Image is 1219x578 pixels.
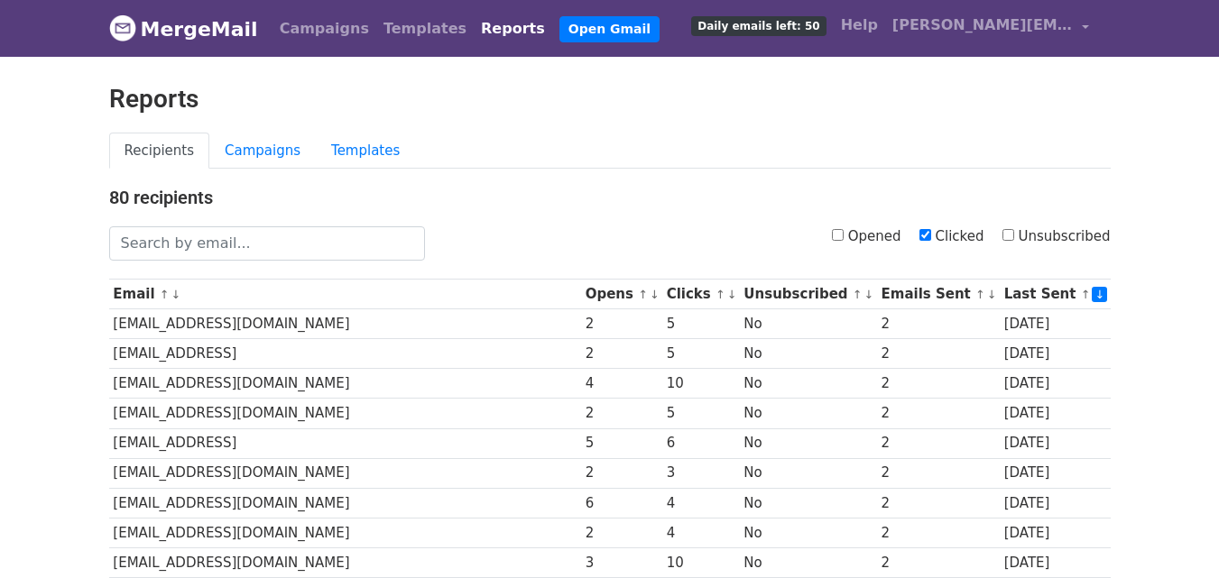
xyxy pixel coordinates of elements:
[581,547,662,577] td: 3
[877,458,1000,488] td: 2
[727,288,737,301] a: ↓
[109,187,1111,208] h4: 80 recipients
[272,11,376,47] a: Campaigns
[877,428,1000,458] td: 2
[662,428,740,458] td: 6
[832,226,901,247] label: Opened
[877,547,1000,577] td: 2
[740,309,877,339] td: No
[109,518,581,547] td: [EMAIL_ADDRESS][DOMAIN_NAME]
[975,288,985,301] a: ↑
[834,7,885,43] a: Help
[662,280,740,309] th: Clicks
[109,339,581,369] td: [EMAIL_ADDRESS]
[877,488,1000,518] td: 2
[740,280,877,309] th: Unsubscribed
[559,16,660,42] a: Open Gmail
[109,458,581,488] td: [EMAIL_ADDRESS][DOMAIN_NAME]
[1002,229,1014,241] input: Unsubscribed
[109,14,136,41] img: MergeMail logo
[740,428,877,458] td: No
[1000,518,1111,547] td: [DATE]
[581,339,662,369] td: 2
[919,229,931,241] input: Clicked
[877,399,1000,428] td: 2
[109,488,581,518] td: [EMAIL_ADDRESS][DOMAIN_NAME]
[885,7,1096,50] a: [PERSON_NAME][EMAIL_ADDRESS][DOMAIN_NAME]
[662,399,740,428] td: 5
[919,226,984,247] label: Clicked
[853,288,863,301] a: ↑
[109,84,1111,115] h2: Reports
[209,133,316,170] a: Campaigns
[740,518,877,547] td: No
[1000,309,1111,339] td: [DATE]
[662,309,740,339] td: 5
[160,288,170,301] a: ↑
[109,369,581,399] td: [EMAIL_ADDRESS][DOMAIN_NAME]
[877,309,1000,339] td: 2
[877,339,1000,369] td: 2
[740,488,877,518] td: No
[638,288,648,301] a: ↑
[1000,399,1111,428] td: [DATE]
[1000,280,1111,309] th: Last Sent
[691,16,826,36] span: Daily emails left: 50
[581,488,662,518] td: 6
[1000,458,1111,488] td: [DATE]
[740,458,877,488] td: No
[316,133,415,170] a: Templates
[740,399,877,428] td: No
[109,226,425,261] input: Search by email...
[987,288,997,301] a: ↓
[684,7,833,43] a: Daily emails left: 50
[877,518,1000,547] td: 2
[171,288,181,301] a: ↓
[109,547,581,577] td: [EMAIL_ADDRESS][DOMAIN_NAME]
[1092,287,1107,302] a: ↓
[581,518,662,547] td: 2
[581,458,662,488] td: 2
[474,11,552,47] a: Reports
[581,399,662,428] td: 2
[109,428,581,458] td: [EMAIL_ADDRESS]
[581,369,662,399] td: 4
[877,280,1000,309] th: Emails Sent
[1002,226,1111,247] label: Unsubscribed
[650,288,660,301] a: ↓
[1000,428,1111,458] td: [DATE]
[662,518,740,547] td: 4
[740,339,877,369] td: No
[109,133,210,170] a: Recipients
[1000,369,1111,399] td: [DATE]
[877,369,1000,399] td: 2
[109,399,581,428] td: [EMAIL_ADDRESS][DOMAIN_NAME]
[1081,288,1091,301] a: ↑
[864,288,874,301] a: ↓
[109,280,581,309] th: Email
[1000,339,1111,369] td: [DATE]
[376,11,474,47] a: Templates
[740,547,877,577] td: No
[740,369,877,399] td: No
[662,488,740,518] td: 4
[1000,547,1111,577] td: [DATE]
[109,309,581,339] td: [EMAIL_ADDRESS][DOMAIN_NAME]
[662,458,740,488] td: 3
[662,547,740,577] td: 10
[832,229,844,241] input: Opened
[581,428,662,458] td: 5
[662,369,740,399] td: 10
[662,339,740,369] td: 5
[1000,488,1111,518] td: [DATE]
[109,10,258,48] a: MergeMail
[581,309,662,339] td: 2
[892,14,1073,36] span: [PERSON_NAME][EMAIL_ADDRESS][DOMAIN_NAME]
[581,280,662,309] th: Opens
[716,288,725,301] a: ↑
